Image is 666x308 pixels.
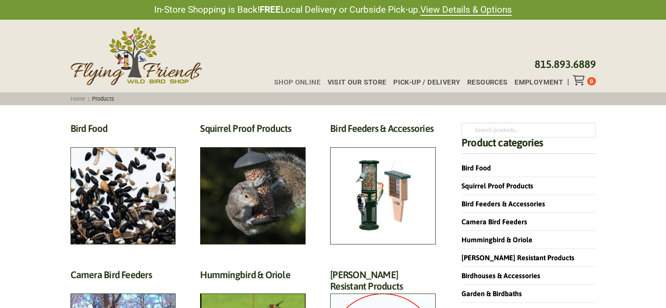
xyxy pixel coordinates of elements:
[274,79,321,86] span: Shop Online
[462,200,545,208] a: Bird Feeders & Accessories
[462,182,533,190] a: Squirrel Proof Products
[573,75,587,85] div: Toggle Off Canvas Content
[535,58,596,70] a: 815.893.6889
[70,27,202,85] img: Flying Friends Wild Bird Shop Logo
[70,269,176,285] h2: Camera Bird Feeders
[420,4,512,16] a: View Details & Options
[514,79,563,86] span: Employment
[462,164,491,172] a: Bird Food
[462,138,596,154] h4: Product categories
[386,79,460,86] a: Pick-up / Delivery
[467,79,508,86] span: Resources
[393,79,460,86] span: Pick-up / Delivery
[330,123,436,139] h2: Bird Feeders & Accessories
[462,254,574,262] a: [PERSON_NAME] Resistant Products
[200,123,306,139] h2: Squirrel Proof Products
[328,79,387,86] span: Visit Our Store
[67,96,88,102] a: Home
[330,269,436,297] h2: [PERSON_NAME] Resistant Products
[267,79,321,86] a: Shop Online
[507,79,563,86] a: Employment
[70,123,176,244] a: Visit product category Bird Food
[460,79,507,86] a: Resources
[330,123,436,244] a: Visit product category Bird Feeders & Accessories
[462,290,522,297] a: Garden & Birdbaths
[462,236,532,244] a: Hummingbird & Oriole
[462,272,540,280] a: Birdhouses & Accessories
[462,123,596,138] input: Search products…
[260,4,281,15] strong: FREE
[590,78,593,85] span: 0
[89,96,117,102] span: Products
[462,218,527,226] a: Camera Bird Feeders
[321,79,387,86] a: Visit Our Store
[200,123,306,244] a: Visit product category Squirrel Proof Products
[67,96,117,102] span: :
[70,123,176,139] h2: Bird Food
[154,4,512,16] span: In-Store Shopping is Back! Local Delivery or Curbside Pick-up.
[200,269,306,285] h2: Hummingbird & Oriole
